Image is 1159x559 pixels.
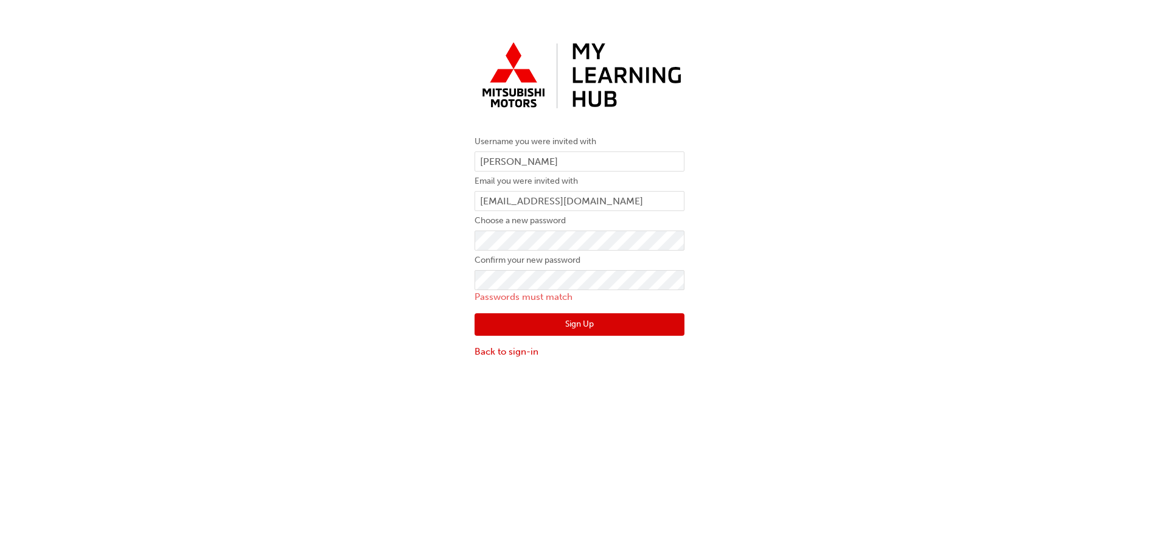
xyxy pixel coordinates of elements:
[475,345,684,359] a: Back to sign-in
[475,253,684,268] label: Confirm your new password
[475,134,684,149] label: Username you were invited with
[475,214,684,228] label: Choose a new password
[475,174,684,189] label: Email you were invited with
[475,151,684,172] input: Username
[475,313,684,336] button: Sign Up
[475,36,684,116] img: mmal
[475,290,684,304] p: Passwords must match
